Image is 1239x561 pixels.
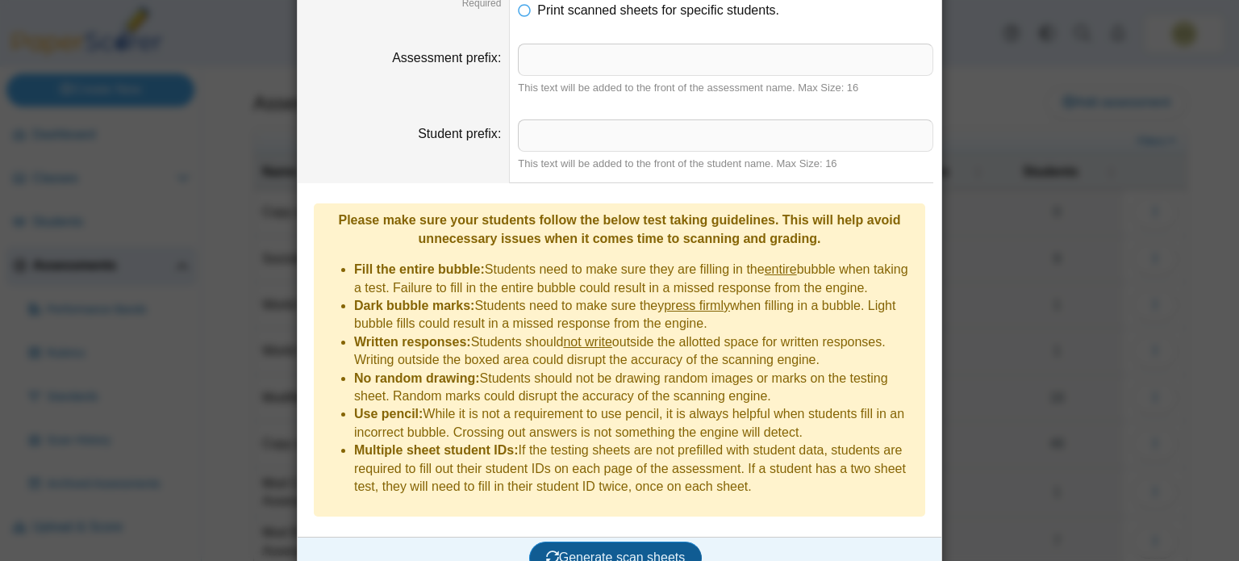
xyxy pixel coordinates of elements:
b: Written responses: [354,335,471,349]
u: press firmly [664,299,730,312]
b: Multiple sheet student IDs: [354,443,519,457]
label: Student prefix [418,127,501,140]
li: While it is not a requirement to use pencil, it is always helpful when students fill in an incorr... [354,405,917,442]
b: Fill the entire bubble: [354,262,485,276]
li: Students need to make sure they are filling in the bubble when taking a test. Failure to fill in ... [354,261,917,297]
b: No random drawing: [354,371,480,385]
b: Dark bubble marks: [354,299,474,312]
li: Students should outside the allotted space for written responses. Writing outside the boxed area ... [354,333,917,370]
li: If the testing sheets are not prefilled with student data, students are required to fill out thei... [354,442,917,496]
span: Print scanned sheets for specific students. [537,3,779,17]
li: Students need to make sure they when filling in a bubble. Light bubble fills could result in a mi... [354,297,917,333]
b: Please make sure your students follow the below test taking guidelines. This will help avoid unne... [338,213,900,245]
u: entire [765,262,797,276]
div: This text will be added to the front of the student name. Max Size: 16 [518,157,933,171]
label: Assessment prefix [392,51,501,65]
b: Use pencil: [354,407,423,421]
li: Students should not be drawing random images or marks on the testing sheet. Random marks could di... [354,370,917,406]
div: This text will be added to the front of the assessment name. Max Size: 16 [518,81,933,95]
u: not write [563,335,611,349]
